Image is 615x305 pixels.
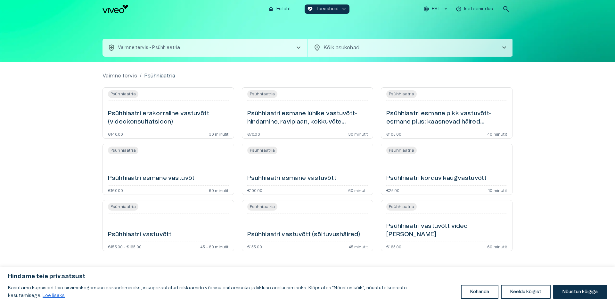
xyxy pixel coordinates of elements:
h6: Psühhiaatri vastuvõtt [108,230,171,239]
p: €155.00 - €165.00 [108,245,142,248]
a: Navigate to homepage [102,5,263,13]
p: €140.00 [108,132,123,136]
a: Open service booking details [102,87,234,139]
a: Open service booking details [381,144,512,195]
p: 30 minutit [348,132,368,136]
span: Psühhiaatria [108,90,138,98]
p: 45 - 60 minutit [200,245,229,248]
span: ecg_heart [307,6,313,12]
h6: Psühhiaatri esmane lühike vastuvõtt- hindamine, raviplaan, kokkuvõte (videokonsultatsioon) [247,109,368,126]
span: search [502,5,510,13]
p: 60 minutit [348,188,368,192]
h6: Psühhiaatri esmane vastuvõtt [247,174,336,183]
p: €25.00 [386,188,399,192]
span: location_on [313,44,321,52]
span: chevron_right [500,44,508,52]
h6: Psühhiaatri esmane pikk vastuvõtt- esmane plus: kaasnevad häired (videokonsultatsioon) [386,109,507,126]
span: Psühhiaatria [247,147,278,154]
p: / [140,72,142,80]
p: 30 minutit [209,132,229,136]
span: Psühhiaatria [108,147,138,154]
p: Kõik asukohad [324,44,490,52]
h6: Psühhiaatri esmane vastuvõt [108,174,194,183]
a: Vaimne tervis [102,72,137,80]
a: Open service booking details [242,200,373,251]
button: homeEsileht [266,4,294,14]
button: health_and_safetyVaimne tervis - Psühhiaatriachevron_right [102,39,307,57]
p: €155.00 [247,245,262,248]
h6: Psühhiaatri erakorraline vastuvõtt (videokonsultatsioon) [108,109,229,126]
p: 60 minutit [487,245,507,248]
p: Esileht [276,6,291,12]
a: Open service booking details [102,144,234,195]
p: Tervishoid [316,6,339,12]
span: Psühhiaatria [386,90,417,98]
span: Help [33,5,42,10]
h6: Psühhiaatri vastuvõtt (sõltuvushäired) [247,230,360,239]
button: EST [422,4,450,14]
p: Psühhiaatria [144,72,175,80]
span: chevron_right [295,44,302,52]
a: Loe lisaks [42,293,65,298]
button: Iseteenindus [455,4,495,14]
p: €160.00 [108,188,123,192]
span: health_and_safety [108,44,115,52]
p: 10 minutit [488,188,507,192]
h6: Psühhiaatri korduv kaugvastuvõtt [386,174,487,183]
button: Keeldu kõigist [501,285,551,299]
span: Psühhiaatria [247,203,278,211]
button: Kohanda [461,285,498,299]
span: Psühhiaatria [108,203,138,211]
span: home [268,6,274,12]
span: Psühhiaatria [386,203,417,211]
p: 60 minutit [209,188,229,192]
a: Open service booking details [381,87,512,139]
p: 45 minutit [348,245,368,248]
a: Open service booking details [381,200,512,251]
p: Kasutame küpsiseid teie sirvimiskogemuse parandamiseks, isikupärastatud reklaamide või sisu esita... [8,284,456,300]
p: €100.00 [247,188,262,192]
p: Vaimne tervis - Psühhiaatria [118,44,180,51]
p: €105.00 [386,132,401,136]
p: €70.00 [247,132,260,136]
h6: Psühhiaatri vastuvõtt video [PERSON_NAME] [386,222,507,239]
button: ecg_heartTervishoidkeyboard_arrow_down [305,4,350,14]
p: Hindame teie privaatsust [8,273,607,280]
span: keyboard_arrow_down [341,6,347,12]
p: EST [432,6,440,12]
img: Viveo logo [102,5,128,13]
span: Psühhiaatria [247,90,278,98]
a: Open service booking details [242,87,373,139]
p: Iseteenindus [464,6,493,12]
p: €165.00 [386,245,401,248]
button: Nõustun kõigiga [553,285,607,299]
a: Open service booking details [242,144,373,195]
button: open search modal [500,3,512,15]
span: Psühhiaatria [386,147,417,154]
p: 40 minutit [487,132,507,136]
